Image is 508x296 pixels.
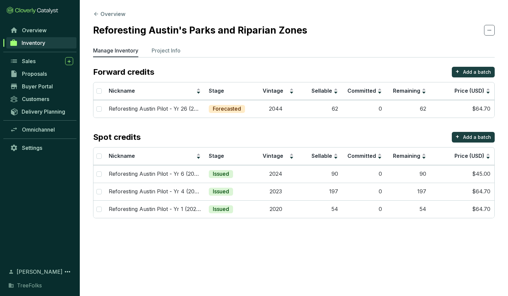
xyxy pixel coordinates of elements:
p: Issued [213,188,229,195]
span: Remaining [393,152,420,159]
span: Price (USD) [454,152,484,159]
span: Buyer Portal [22,83,53,90]
td: 0 [342,183,386,200]
span: Nickname [109,87,135,94]
span: Committed [347,152,376,159]
td: 0 [342,165,386,183]
span: Sellable [312,87,332,94]
td: 54 [386,200,430,218]
p: Manage Inventory [93,47,138,54]
p: Forward credits [93,67,154,77]
span: Overview [22,27,47,34]
a: Settings [7,142,76,153]
p: Forecasted [213,105,241,113]
span: Price (USD) [454,87,484,94]
p: Reforesting Austin Pilot - Yr 4 (2023) [109,188,201,195]
td: 62 [298,100,342,118]
p: Issued [213,170,229,178]
a: Omnichannel [7,124,76,135]
p: Add a batch [463,69,491,75]
button: +Add a batch [452,132,495,143]
span: Remaining [393,87,420,94]
span: TreeFolks [17,281,42,289]
span: Inventory [22,40,45,46]
span: Sales [22,58,36,64]
td: 2044 [254,100,298,118]
a: Customers [7,93,76,105]
p: + [455,67,459,76]
p: Issued [213,206,229,213]
span: Committed [347,87,376,94]
span: [PERSON_NAME] [17,268,63,276]
td: 62 [386,100,430,118]
td: $45.00 [430,165,494,183]
p: Spot credits [93,132,141,143]
span: Vintage [263,152,283,159]
a: Delivery Planning [7,106,76,117]
span: Vintage [263,87,283,94]
td: 90 [298,165,342,183]
td: 2020 [254,200,298,218]
span: Delivery Planning [22,108,65,115]
th: Stage [205,82,254,100]
span: Omnichannel [22,126,55,133]
a: Inventory [6,37,76,49]
span: Stage [209,87,224,94]
a: Sales [7,55,76,67]
p: + [455,132,459,141]
td: 2024 [254,165,298,183]
td: 0 [342,200,386,218]
td: $64.70 [430,100,494,118]
td: $64.70 [430,183,494,200]
span: Nickname [109,152,135,159]
span: Settings [22,145,42,151]
td: 197 [386,183,430,200]
a: Overview [7,25,76,36]
td: $64.70 [430,200,494,218]
span: Proposals [22,70,47,77]
p: Project Info [152,47,181,54]
button: Overview [93,10,125,18]
td: 2023 [254,183,298,200]
span: Stage [209,152,224,159]
a: Proposals [7,68,76,79]
td: 197 [298,183,342,200]
p: Reforesting Austin Pilot - Yr 1 (2020) [109,206,201,213]
p: Reforesting Austin Pilot - Yr 6 (2024) [109,170,201,178]
p: Reforesting Austin Pilot - Yr 26 (2044) [109,105,201,113]
th: Stage [205,148,254,165]
td: 90 [386,165,430,183]
h2: Reforesting Austin's Parks and Riparian Zones [93,23,307,37]
a: Buyer Portal [7,81,76,92]
td: 54 [298,200,342,218]
td: 0 [342,100,386,118]
button: +Add a batch [452,67,495,77]
span: Customers [22,96,49,102]
span: Sellable [312,152,332,159]
p: Add a batch [463,134,491,141]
